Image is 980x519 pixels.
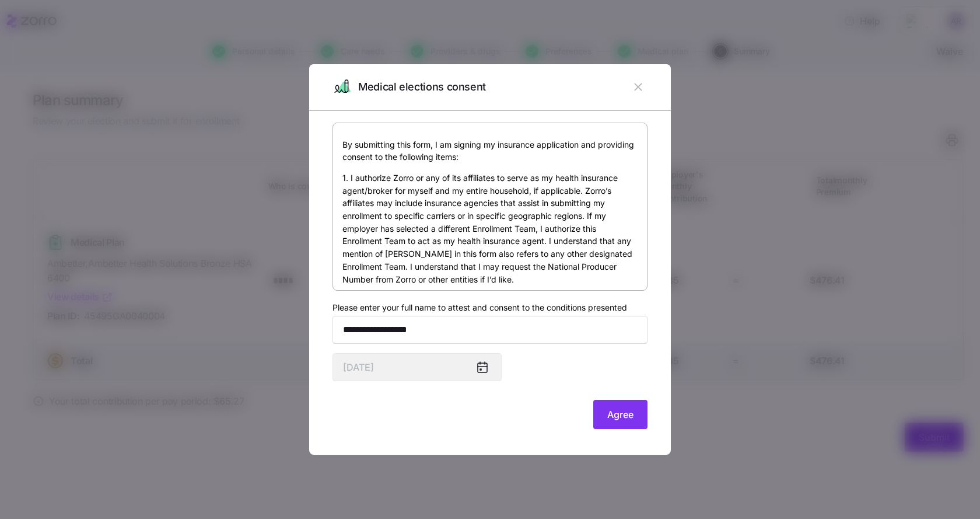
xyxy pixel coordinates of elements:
[358,79,486,96] span: Medical elections consent
[607,407,633,422] span: Agree
[342,138,638,163] p: By submitting this form, I am signing my insurance application and providing consent to the follo...
[593,400,647,429] button: Agree
[342,172,638,285] p: 1. I authorize Zorro or any of its affiliates to serve as my health insurance agent/broker for my...
[332,301,627,314] label: Please enter your full name to attest and consent to the conditions presented
[332,353,502,381] input: MM/DD/YYYY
